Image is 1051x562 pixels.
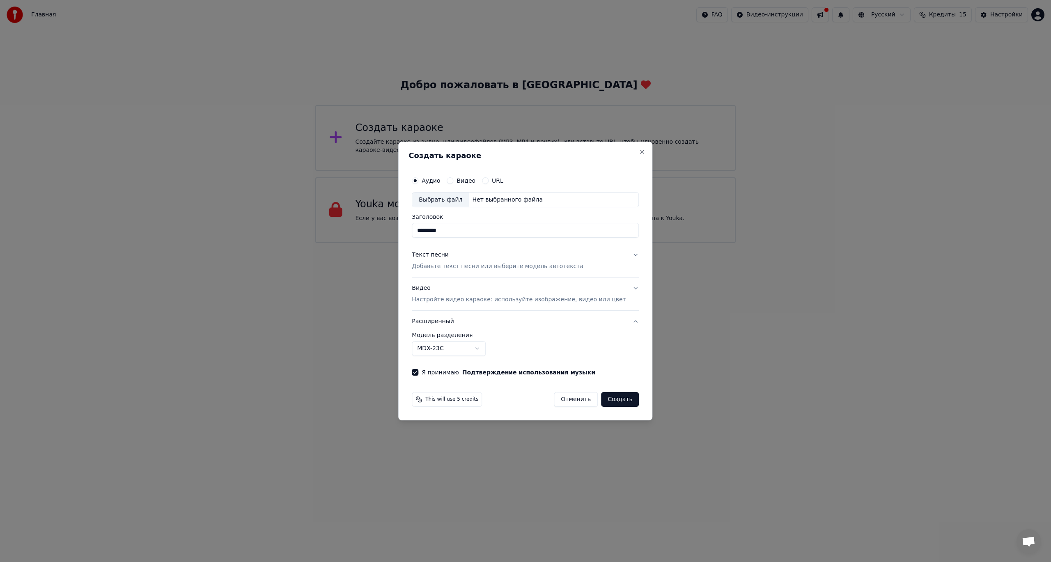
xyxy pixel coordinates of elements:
[412,263,583,271] p: Добавьте текст песни или выберите модель автотекста
[601,392,639,407] button: Создать
[412,193,469,207] div: Выбрать файл
[457,178,475,184] label: Видео
[554,392,598,407] button: Отменить
[422,369,595,375] label: Я принимаю
[412,296,626,304] p: Настройте видео караоке: используйте изображение, видео или цвет
[462,369,595,375] button: Я принимаю
[412,251,449,259] div: Текст песни
[412,332,639,362] div: Расширенный
[469,196,546,204] div: Нет выбранного файла
[408,152,642,159] h2: Создать караоке
[412,214,639,220] label: Заголовок
[492,178,503,184] label: URL
[412,311,639,332] button: Расширенный
[412,332,639,338] label: Модель разделения
[412,278,639,311] button: ВидеоНастройте видео караоке: используйте изображение, видео или цвет
[422,178,440,184] label: Аудио
[412,284,626,304] div: Видео
[425,396,478,403] span: This will use 5 credits
[412,245,639,278] button: Текст песниДобавьте текст песни или выберите модель автотекста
